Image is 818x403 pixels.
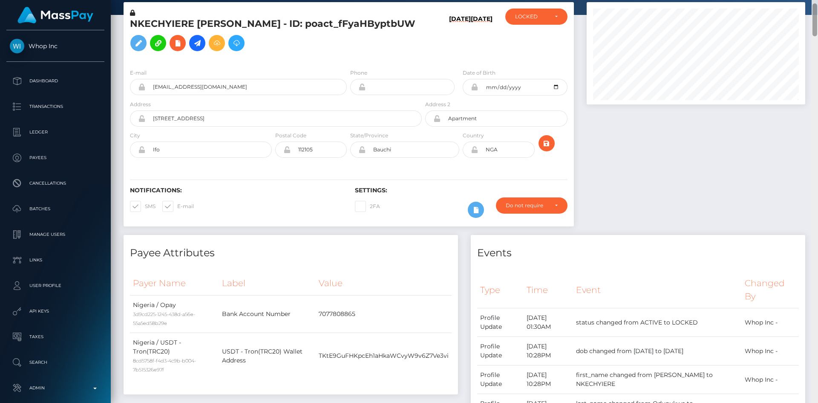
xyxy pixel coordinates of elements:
h4: Payee Attributes [130,246,452,261]
a: Batches [6,198,104,220]
p: Search [10,356,101,369]
h5: NKECHYIERE [PERSON_NAME] - ID: poact_fFyaHByptbUW [130,17,417,55]
a: Initiate Payout [189,35,205,51]
td: TKtE9GuFHKpcEh1aHkaWCvyW9v6Z7Ve3vi [316,333,452,379]
div: LOCKED [515,13,548,20]
td: Profile Update [477,365,524,394]
td: Nigeria / Opay [130,295,219,333]
th: Label [219,272,316,295]
th: Time [524,272,573,308]
td: Whop Inc - [742,337,799,365]
label: 2FA [355,201,380,212]
td: Profile Update [477,337,524,365]
td: Nigeria / USDT - Tron(TRC20) [130,333,219,379]
th: Payer Name [130,272,219,295]
td: Whop Inc - [742,365,799,394]
label: E-mail [130,69,147,77]
a: Manage Users [6,224,104,245]
a: Dashboard [6,70,104,92]
p: Taxes [10,331,101,343]
td: dob changed from [DATE] to [DATE] [573,337,742,365]
p: Batches [10,203,101,215]
p: Links [10,254,101,267]
th: Event [573,272,742,308]
small: 3d9cd225-1245-438d-a56e-55a5ed58b29e [133,311,195,326]
label: Phone [350,69,367,77]
label: Country [463,132,484,139]
label: Address [130,101,151,108]
th: Changed By [742,272,799,308]
h6: Notifications: [130,187,342,194]
small: 8cd5758f-f4d3-4c9b-b004-7b515326e97f [133,358,196,373]
button: Do not require [496,197,567,214]
th: Type [477,272,524,308]
p: Payees [10,151,101,164]
a: Taxes [6,326,104,348]
td: status changed from ACTIVE to LOCKED [573,308,742,337]
p: Ledger [10,126,101,139]
label: City [130,132,140,139]
td: first_name changed from [PERSON_NAME] to NKECHYIERE [573,365,742,394]
td: 7077808865 [316,295,452,333]
p: Manage Users [10,228,101,241]
a: Admin [6,377,104,399]
th: Value [316,272,452,295]
p: User Profile [10,279,101,292]
a: Links [6,249,104,271]
a: User Profile [6,275,104,296]
span: Whop Inc [6,42,104,50]
td: Profile Update [477,308,524,337]
a: Cancellations [6,173,104,194]
h4: Events [477,246,799,261]
h6: [DATE] [471,15,493,58]
p: Cancellations [10,177,101,190]
p: Dashboard [10,75,101,87]
td: [DATE] 10:28PM [524,337,573,365]
p: Transactions [10,100,101,113]
td: [DATE] 01:30AM [524,308,573,337]
a: Transactions [6,96,104,117]
img: MassPay Logo [17,7,93,23]
td: Bank Account Number [219,295,316,333]
label: State/Province [350,132,388,139]
img: Whop Inc [10,39,24,53]
label: Address 2 [425,101,450,108]
h6: [DATE] [449,15,471,58]
div: Do not require [506,202,548,209]
p: Admin [10,382,101,394]
label: SMS [130,201,156,212]
a: API Keys [6,301,104,322]
td: USDT - Tron(TRC20) Wallet Address [219,333,316,379]
h6: Settings: [355,187,567,194]
label: E-mail [162,201,194,212]
label: Date of Birth [463,69,495,77]
a: Ledger [6,122,104,143]
td: [DATE] 10:28PM [524,365,573,394]
p: API Keys [10,305,101,318]
td: Whop Inc - [742,308,799,337]
a: Search [6,352,104,373]
a: Payees [6,147,104,168]
button: LOCKED [505,9,567,25]
label: Postal Code [275,132,306,139]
